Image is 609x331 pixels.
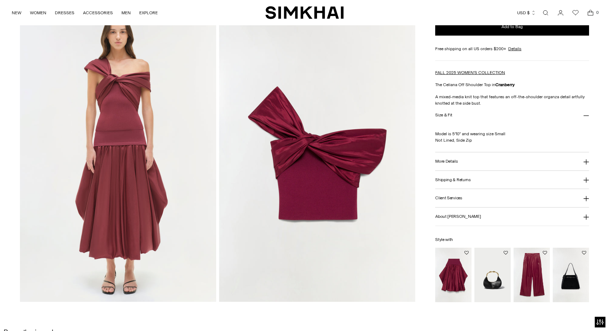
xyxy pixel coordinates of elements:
[20,8,216,302] img: Celiana Off Shoulder Top
[514,248,550,302] img: Kobie Wide Leg Leather Pant
[435,248,472,302] img: Corinn Taffeta Knit Midi Skirt
[568,6,583,20] a: Wishlist
[553,248,589,302] img: Cleo Suede Tote
[435,124,589,143] p: Model is 5'10" and wearing size Small Not Lined, Side Zip
[583,6,598,20] a: Open cart modal
[508,45,521,52] a: Details
[435,45,589,52] div: Free shipping on all US orders $200+
[435,106,589,124] button: Size & Fit
[464,251,469,255] button: Add to Wishlist
[435,93,589,106] p: A mixed-media knit top that features an off-the-shoulder organza detail artfully knotted at the s...
[121,5,131,21] a: MEN
[435,113,452,117] h3: Size & Fit
[6,304,72,325] iframe: Sign Up via Text for Offers
[55,5,74,21] a: DRESSES
[435,177,471,182] h3: Shipping & Returns
[435,70,505,75] a: FALL 2025 WOMEN'S COLLECTION
[435,18,589,35] button: Add to Bag
[435,152,589,170] button: More Details
[219,8,415,302] img: Celiana Off Shoulder Top
[594,9,600,16] span: 0
[517,5,536,21] button: USD $
[435,196,462,200] h3: Client Services
[435,189,589,207] button: Client Services
[553,6,568,20] a: Go to the account page
[435,207,589,226] button: About [PERSON_NAME]
[543,251,547,255] button: Add to Wishlist
[139,5,158,21] a: EXPLORE
[435,159,458,164] h3: More Details
[474,248,511,302] img: Nixi Hobo
[12,5,21,21] a: NEW
[538,6,553,20] a: Open search modal
[501,24,523,30] span: Add to Bag
[435,214,481,219] h3: About [PERSON_NAME]
[83,5,113,21] a: ACCESSORIES
[504,251,508,255] button: Add to Wishlist
[435,81,589,88] p: The Celiana Off Shoulder Top in
[435,171,589,189] button: Shipping & Returns
[265,6,344,20] a: SIMKHAI
[435,237,589,242] h6: Style with
[582,251,586,255] button: Add to Wishlist
[495,82,515,87] strong: Cranberry
[30,5,46,21] a: WOMEN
